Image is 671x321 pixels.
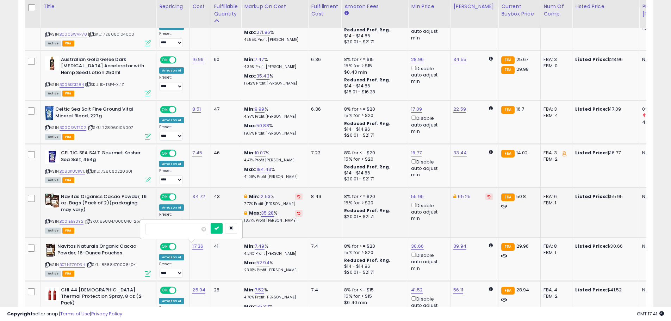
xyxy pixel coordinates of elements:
[192,106,201,113] a: 8.51
[543,3,569,18] div: Num of Comp.
[501,243,514,251] small: FBA
[244,3,305,10] div: Markup on Cost
[244,174,303,179] p: 41.09% Profit [PERSON_NAME]
[543,106,567,112] div: FBA: 3
[411,114,445,135] div: Disable auto adjust min
[175,287,187,293] span: OFF
[344,63,403,69] div: 15% for > $15
[344,270,403,276] div: $20.01 - $21.71
[344,10,348,17] small: Amazon Fees.
[45,243,56,257] img: 41CStl0f-hL._SL40_.jpg
[575,243,607,249] b: Listed Price:
[244,29,303,42] div: %
[214,287,236,293] div: 28
[344,164,390,170] b: Reduced Prof. Rng.
[344,264,403,270] div: $14 - $14.86
[60,262,85,268] a: B07NF79D3H
[7,310,33,317] strong: Copyright
[344,156,403,162] div: 15% for > $20
[192,286,205,294] a: 25.94
[159,75,184,91] div: Preset:
[256,122,269,129] a: 50.88
[159,298,184,304] div: Amazon AI
[175,194,187,200] span: OFF
[86,168,132,174] span: | SKU: 728060220601
[244,243,303,256] div: %
[255,106,265,113] a: 9.99
[344,249,403,256] div: 15% for > $20
[244,149,255,156] b: Min:
[192,193,205,200] a: 34.72
[175,57,187,63] span: OFF
[45,134,61,140] span: All listings currently available for purchase on Amazon
[543,243,567,249] div: FBA: 8
[57,243,143,258] b: Navitas Naturals Organic Cacao Powder, 16-Ounce Pouches
[411,243,424,250] a: 30.66
[255,243,265,250] a: 7.49
[344,214,403,220] div: $20.01 - $21.71
[501,150,514,158] small: FBA
[575,149,607,156] b: Listed Price:
[244,150,303,163] div: %
[516,66,529,73] span: 29.98
[45,56,59,70] img: 4157Sba8daL._SL40_.jpg
[62,41,74,47] span: FBA
[543,193,567,200] div: FBA: 6
[543,293,567,300] div: FBM: 2
[259,193,271,200] a: 12.53
[45,150,151,183] div: ASIN:
[344,300,403,306] div: $0.40 min
[543,56,567,63] div: FBA: 3
[85,82,124,87] span: | SKU: IK-T5P4-XJ1Z
[458,193,471,200] a: 65.25
[453,149,467,156] a: 33.44
[244,56,303,69] div: %
[411,3,447,10] div: Min Price
[43,3,153,10] div: Title
[87,125,133,130] span: | SKU: 728060105007
[159,254,184,260] div: Amazon AI
[516,286,529,293] span: 28.94
[214,193,236,200] div: 43
[575,287,634,293] div: $41.52
[344,150,403,156] div: 8% for <= $20
[45,177,61,183] span: All listings currently available for purchase on Amazon
[244,295,303,300] p: 4.70% Profit [PERSON_NAME]
[411,202,445,222] div: Disable auto adjust min
[249,210,261,216] b: Max:
[45,41,61,47] span: All listings currently available for purchase on Amazon
[244,218,303,223] p: 18.77% Profit [PERSON_NAME]
[62,177,74,183] span: FBA
[256,29,270,36] a: 271.86
[344,208,390,214] b: Reduced Prof. Rng.
[344,200,403,206] div: 15% for > $20
[159,31,184,47] div: Preset:
[61,150,147,165] b: CELTIC SEA SALT Gourmet Kosher Sea Salt, 454g
[86,262,137,267] span: | SKU: 858847000840-1
[501,193,514,201] small: FBA
[255,286,264,294] a: 7.52
[192,56,204,63] a: 16.99
[61,287,147,308] b: CHI 44 [DEMOGRAPHIC_DATA] Thermal Protection Spray, 8 oz (2 Pack)
[244,202,303,206] p: 7.77% Profit [PERSON_NAME]
[311,56,336,63] div: 6.36
[453,243,466,250] a: 39.94
[159,3,186,10] div: Repricing
[244,73,303,86] div: %
[249,193,260,200] b: Min:
[411,193,424,200] a: 55.95
[411,251,445,272] div: Disable auto adjust min
[453,286,463,294] a: 56.11
[244,166,256,173] b: Max:
[501,66,514,74] small: FBA
[344,27,390,33] b: Reduced Prof. Rng.
[244,123,303,136] div: %
[543,112,567,119] div: FBM: 4
[161,244,169,250] span: ON
[61,56,147,78] b: Australian Gold Gelee Dark [MEDICAL_DATA] Accelerator with Hemp Seed Lotion 250ml
[255,149,266,156] a: 10.07
[575,3,636,10] div: Listed Price
[575,150,634,156] div: $16.77
[516,106,524,112] span: 16.7
[85,218,146,224] span: | SKU: 858847000840-2pack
